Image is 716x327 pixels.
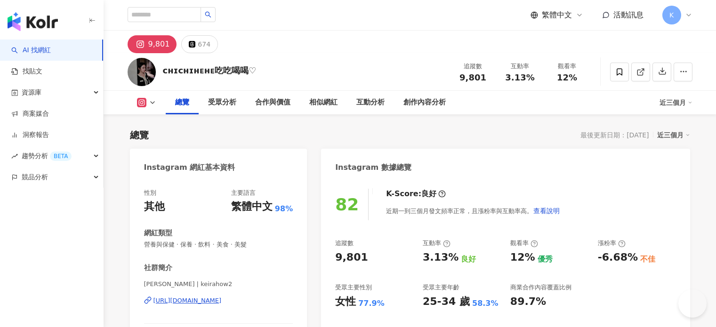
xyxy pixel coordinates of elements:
[11,46,51,55] a: searchAI 找網紅
[208,97,236,108] div: 受眾分析
[22,82,41,103] span: 資源庫
[144,228,172,238] div: 網紅類型
[386,201,560,220] div: 近期一到三個月發文頻率正常，且漲粉率與互動率高。
[455,62,491,71] div: 追蹤數
[335,239,354,247] div: 追蹤數
[128,58,156,86] img: KOL Avatar
[533,201,560,220] button: 查看說明
[472,298,499,309] div: 58.3%
[510,250,535,265] div: 12%
[678,289,707,318] iframe: Help Scout Beacon - Open
[11,67,42,76] a: 找貼文
[335,295,356,309] div: 女性
[335,283,372,292] div: 受眾主要性別
[309,97,338,108] div: 相似網紅
[22,145,72,167] span: 趨勢分析
[8,12,58,31] img: logo
[11,130,49,140] a: 洞察報告
[640,254,655,264] div: 不佳
[144,280,293,288] span: [PERSON_NAME] | keirahow2
[163,64,257,76] div: ᴄʜɪᴄʜɪʜᴇʜᴇ吃吃喝喝♡
[255,97,290,108] div: 合作與價值
[144,263,172,273] div: 社群簡介
[144,162,235,173] div: Instagram 網紅基本資料
[144,296,293,305] a: [URL][DOMAIN_NAME]
[598,250,638,265] div: -6.68%
[423,250,459,265] div: 3.13%
[403,97,446,108] div: 創作內容分析
[502,62,538,71] div: 互動率
[510,283,571,292] div: 商業合作內容覆蓋比例
[533,207,560,215] span: 查看說明
[669,10,674,20] span: K
[231,199,273,214] div: 繁體中文
[50,152,72,161] div: BETA
[542,10,572,20] span: 繁體中文
[459,72,486,82] span: 9,801
[153,296,222,305] div: [URL][DOMAIN_NAME]
[423,295,470,309] div: 25-34 歲
[11,109,49,119] a: 商案媒合
[175,97,189,108] div: 總覽
[660,95,692,110] div: 近三個月
[130,128,149,142] div: 總覽
[335,162,411,173] div: Instagram 數據總覽
[613,10,644,19] span: 活動訊息
[231,189,256,197] div: 主要語言
[144,189,156,197] div: 性別
[335,250,368,265] div: 9,801
[657,129,690,141] div: 近三個月
[144,199,165,214] div: 其他
[421,189,436,199] div: 良好
[598,239,626,247] div: 漲粉率
[205,11,211,18] span: search
[423,283,459,292] div: 受眾主要年齡
[580,131,649,139] div: 最後更新日期：[DATE]
[510,239,538,247] div: 觀看率
[386,189,446,199] div: K-Score :
[335,195,359,214] div: 82
[510,295,546,309] div: 89.7%
[557,73,577,82] span: 12%
[11,153,18,160] span: rise
[356,97,385,108] div: 互動分析
[275,204,293,214] span: 98%
[181,35,218,53] button: 674
[423,239,451,247] div: 互動率
[144,240,293,249] span: 營養與保健 · 保養 · 飲料 · 美食 · 美髮
[22,167,48,188] span: 競品分析
[461,254,476,264] div: 良好
[128,35,177,53] button: 9,801
[549,62,585,71] div: 觀看率
[198,38,210,51] div: 674
[538,254,553,264] div: 優秀
[148,38,170,51] div: 9,801
[505,73,534,82] span: 3.13%
[358,298,385,309] div: 77.9%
